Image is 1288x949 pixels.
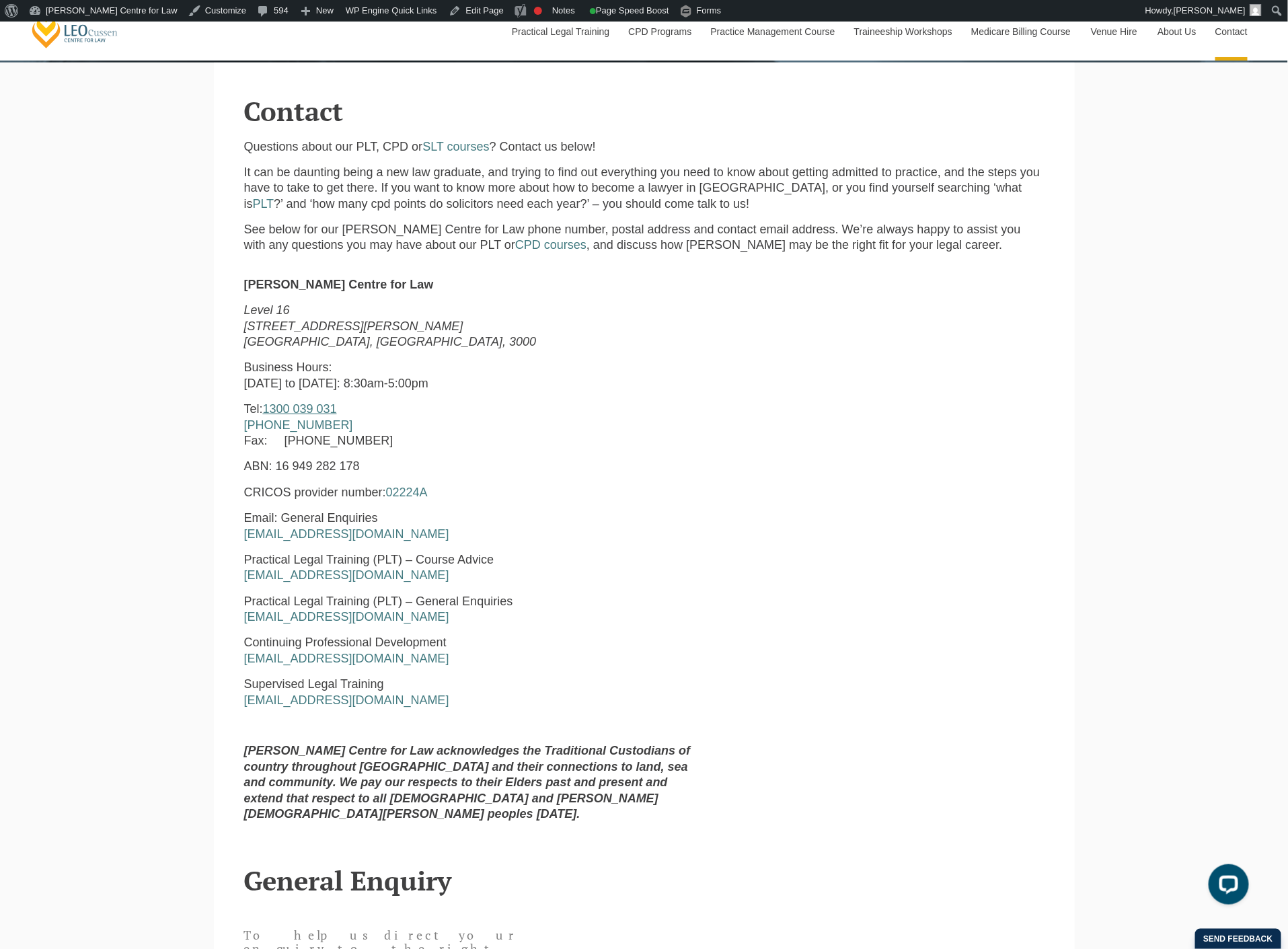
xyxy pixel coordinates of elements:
p: See below for our [PERSON_NAME] Centre for Law phone number, postal address and contact email add... [244,222,1045,254]
a: About Us [1147,3,1205,61]
a: Medicare Billing Course [961,3,1081,61]
em: Level 16 [244,303,290,317]
p: It can be daunting being a new law graduate, and trying to find out everything you need to know a... [244,165,1045,212]
a: Traineeship Workshops [844,3,961,61]
p: ABN: 16 949 282 178 [244,459,703,474]
a: Practice Management Course [701,3,844,61]
div: Focus keyphrase not set [534,7,542,15]
em: [STREET_ADDRESS][PERSON_NAME] [244,319,463,333]
a: [PERSON_NAME] Centre for Law [30,11,120,49]
span: [PERSON_NAME] [1174,5,1246,15]
h2: General Enquiry [244,866,1045,896]
iframe: LiveChat chat widget [1198,859,1254,915]
a: Practical Legal Training [502,3,619,61]
a: CPD Programs [618,3,700,61]
a: [EMAIL_ADDRESS][DOMAIN_NAME] [244,568,449,582]
p: Email: General Enquiries [244,510,703,542]
a: 1300 039 031 [263,402,337,416]
p: Business Hours: [DATE] to [DATE]: 8:30am-5:00pm [244,360,703,391]
span: Practical Legal Training (PLT) – General Enquiries [244,595,513,608]
p: CRICOS provider number: [244,485,703,500]
strong: [PERSON_NAME] Centre for Law acknowledges the Traditional Custodians of country throughout [GEOGR... [244,745,691,821]
a: [EMAIL_ADDRESS][DOMAIN_NAME] [244,527,449,541]
p: Continuing Professional Development [244,635,703,667]
a: [EMAIL_ADDRESS][DOMAIN_NAME] [244,693,449,707]
a: [PHONE_NUMBER] [244,418,353,432]
a: 02224A [386,486,428,499]
p: Supervised Legal Training [244,677,703,708]
a: [EMAIL_ADDRESS][DOMAIN_NAME] [244,652,449,665]
a: [EMAIL_ADDRESS][DOMAIN_NAME] [244,610,449,623]
a: CPD courses [515,238,586,252]
a: Contact [1205,3,1258,61]
p: Tel: Fax: [PHONE_NUMBER] [244,402,703,449]
a: Venue Hire [1081,3,1147,61]
h2: Contact [244,96,1045,126]
strong: [PERSON_NAME] Centre for Law [244,278,434,291]
p: Questions about our PLT, CPD or ? Contact us below! [244,139,1045,155]
a: SLT courses [422,140,489,153]
a: PLT [253,197,274,211]
p: Practical Legal Training (PLT) – Course Advice [244,552,703,584]
em: [GEOGRAPHIC_DATA], [GEOGRAPHIC_DATA], 3000 [244,335,537,348]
